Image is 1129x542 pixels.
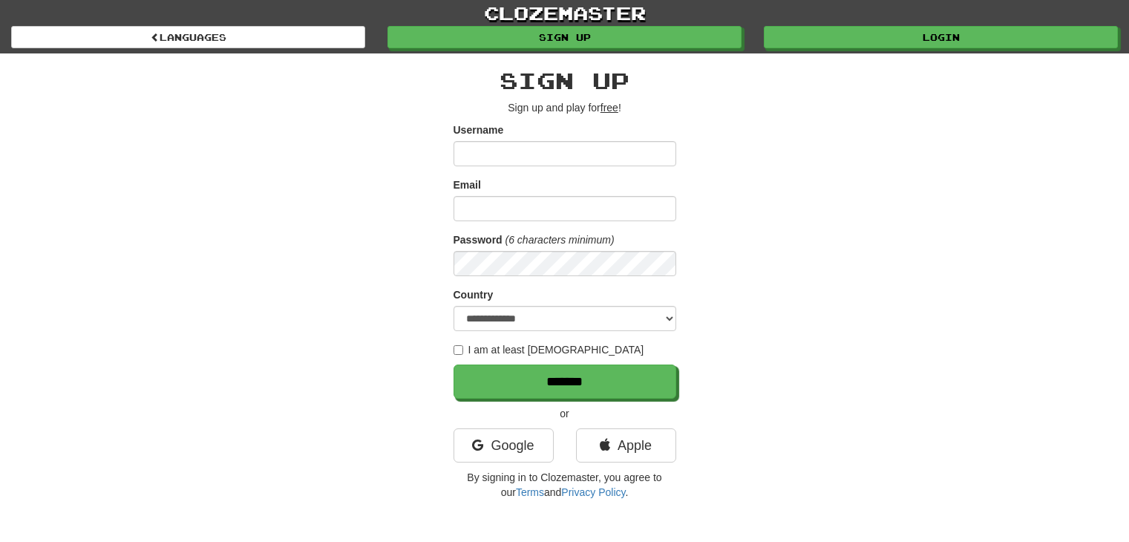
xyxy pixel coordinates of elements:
[454,470,676,500] p: By signing in to Clozemaster, you agree to our and .
[11,26,365,48] a: Languages
[454,287,494,302] label: Country
[516,486,544,498] a: Terms
[561,486,625,498] a: Privacy Policy
[454,123,504,137] label: Username
[454,177,481,192] label: Email
[454,406,676,421] p: or
[454,342,644,357] label: I am at least [DEMOGRAPHIC_DATA]
[454,68,676,93] h2: Sign up
[454,428,554,463] a: Google
[454,100,676,115] p: Sign up and play for !
[505,234,615,246] em: (6 characters minimum)
[601,102,618,114] u: free
[454,345,463,355] input: I am at least [DEMOGRAPHIC_DATA]
[454,232,503,247] label: Password
[576,428,676,463] a: Apple
[387,26,742,48] a: Sign up
[764,26,1118,48] a: Login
